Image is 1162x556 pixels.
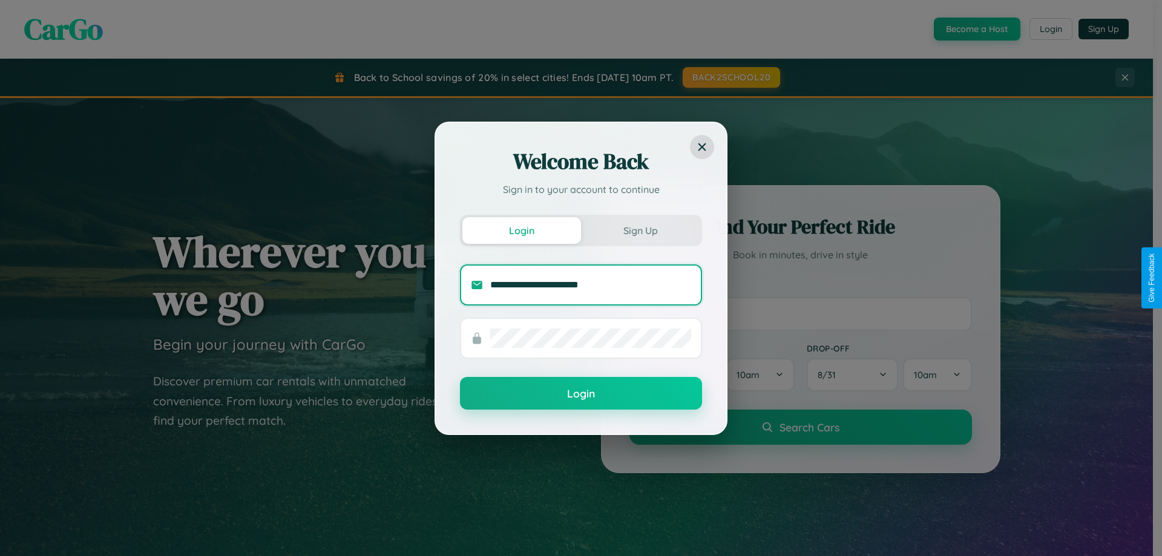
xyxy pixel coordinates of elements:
[460,182,702,197] p: Sign in to your account to continue
[581,217,700,244] button: Sign Up
[460,147,702,176] h2: Welcome Back
[460,377,702,410] button: Login
[1147,253,1156,303] div: Give Feedback
[462,217,581,244] button: Login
